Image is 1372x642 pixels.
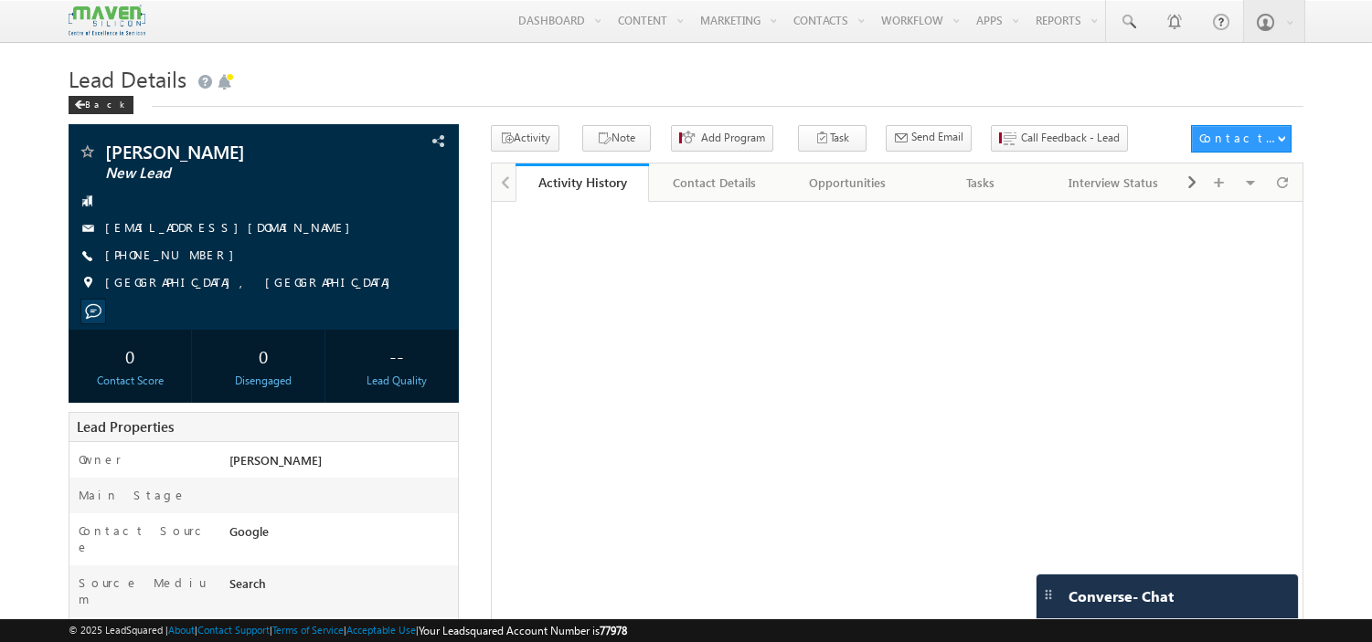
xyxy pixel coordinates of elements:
[105,274,399,292] span: [GEOGRAPHIC_DATA], [GEOGRAPHIC_DATA]
[915,163,1048,202] a: Tasks
[911,129,963,145] span: Send Email
[340,339,453,373] div: --
[1021,130,1120,146] span: Call Feedback - Lead
[105,164,347,183] span: New Lead
[346,624,416,636] a: Acceptable Use
[491,125,559,152] button: Activity
[582,125,651,152] button: Note
[225,522,458,548] div: Google
[419,624,627,637] span: Your Leadsquared Account Number is
[340,373,453,389] div: Lead Quality
[225,574,458,600] div: Search
[1062,172,1164,194] div: Interview Status
[69,5,145,37] img: Custom Logo
[79,451,122,468] label: Owner
[229,452,322,468] span: [PERSON_NAME]
[529,174,634,191] div: Activity History
[79,574,210,607] label: Source Medium
[69,95,143,111] a: Back
[105,219,359,235] a: [EMAIL_ADDRESS][DOMAIN_NAME]
[69,622,627,639] span: © 2025 LeadSquared | | | | |
[79,487,186,503] label: Main Stage
[69,64,186,93] span: Lead Details
[105,247,243,265] span: [PHONE_NUMBER]
[73,339,186,373] div: 0
[886,125,972,152] button: Send Email
[701,130,765,146] span: Add Program
[1041,587,1056,602] img: carter-drag
[782,163,914,202] a: Opportunities
[207,339,320,373] div: 0
[1069,588,1174,605] span: Converse - Chat
[1191,125,1292,153] button: Contact Actions
[1199,130,1277,146] div: Contact Actions
[272,624,344,636] a: Terms of Service
[930,172,1031,194] div: Tasks
[79,522,210,555] label: Contact Source
[600,624,627,637] span: 77978
[105,142,347,161] span: [PERSON_NAME]
[798,125,867,152] button: Task
[671,125,773,152] button: Add Program
[649,163,782,202] a: Contact Details
[207,373,320,389] div: Disengaged
[664,172,765,194] div: Contact Details
[991,125,1128,152] button: Call Feedback - Lead
[516,163,648,202] a: Activity History
[73,373,186,389] div: Contact Score
[69,96,133,114] div: Back
[796,172,898,194] div: Opportunities
[77,417,174,436] span: Lead Properties
[1048,163,1180,202] a: Interview Status
[197,624,270,636] a: Contact Support
[168,624,195,636] a: About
